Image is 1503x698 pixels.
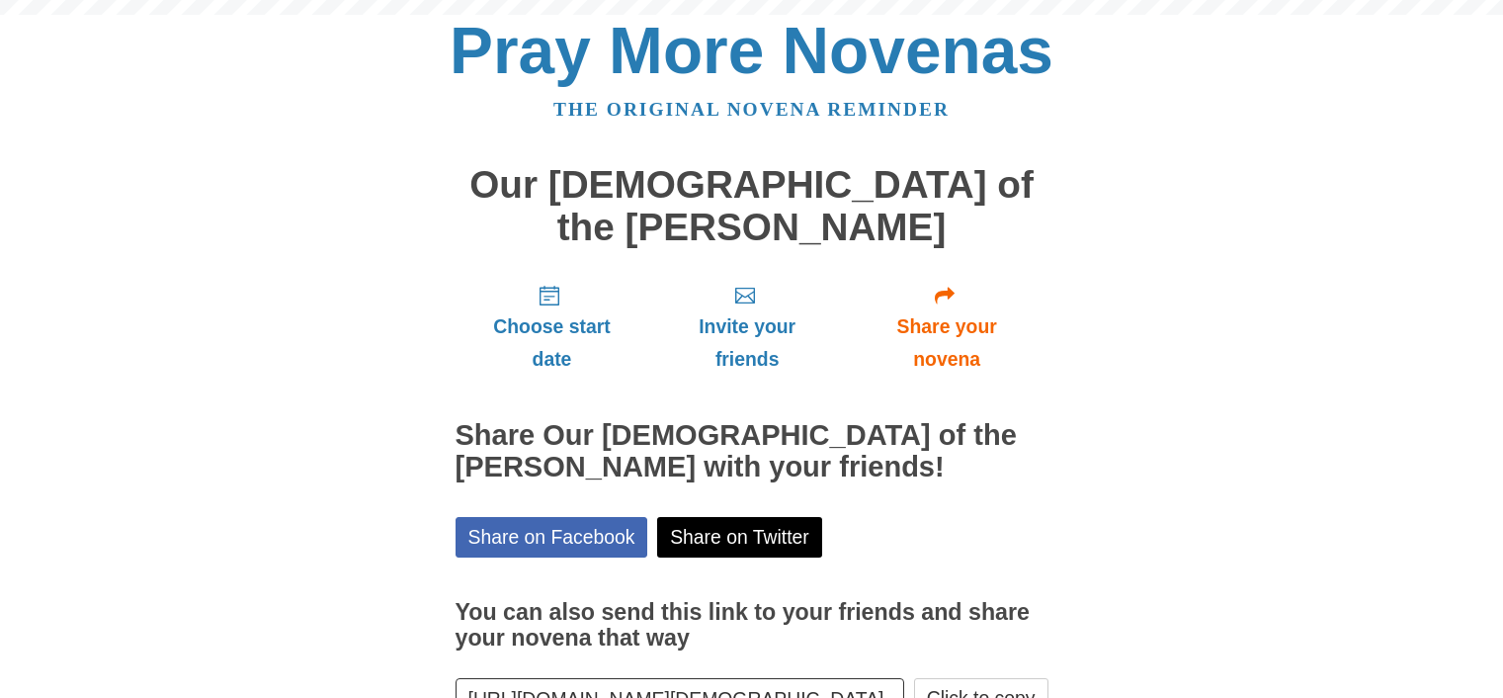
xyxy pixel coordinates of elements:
[456,600,1048,651] h3: You can also send this link to your friends and share your novena that way
[456,268,649,386] a: Choose start date
[657,517,822,558] a: Share on Twitter
[456,420,1048,483] h2: Share Our [DEMOGRAPHIC_DATA] of the [PERSON_NAME] with your friends!
[866,310,1029,376] span: Share your novena
[668,310,825,376] span: Invite your friends
[648,268,845,386] a: Invite your friends
[553,99,950,120] a: The original novena reminder
[456,517,648,558] a: Share on Facebook
[475,310,629,376] span: Choose start date
[846,268,1048,386] a: Share your novena
[450,14,1053,87] a: Pray More Novenas
[456,164,1048,248] h1: Our [DEMOGRAPHIC_DATA] of the [PERSON_NAME]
